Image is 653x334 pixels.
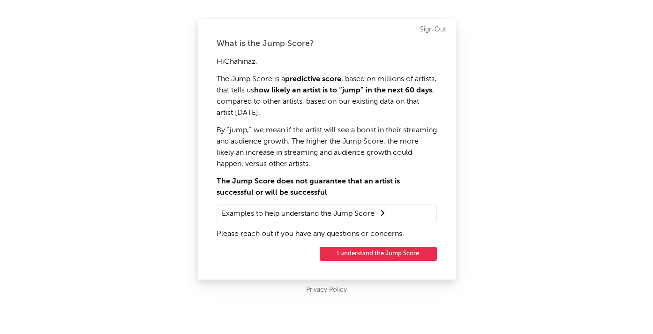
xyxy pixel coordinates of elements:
strong: The Jump Score does not guarantee that an artist is successful or will be successful [217,178,400,197]
strong: how likely an artist is to “jump” in the next 60 days [254,87,432,94]
p: Please reach out if you have any questions or concerns. [217,228,437,240]
a: Privacy Policy [306,284,347,296]
p: The Jump Score is a , based on millions of artists, that tells us , compared to other artists, ba... [217,74,437,119]
summary: Examples to help understand the Jump Score [222,207,432,220]
p: By “jump,” we mean if the artist will see a boost in their streaming and audience growth. The hig... [217,125,437,170]
strong: predictive score [285,76,341,83]
p: Hi Chahinaz , [217,56,437,68]
div: What is the Jump Score? [217,38,437,49]
a: Sign Out [420,24,446,35]
button: I understand the Jump Score [320,247,437,261]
